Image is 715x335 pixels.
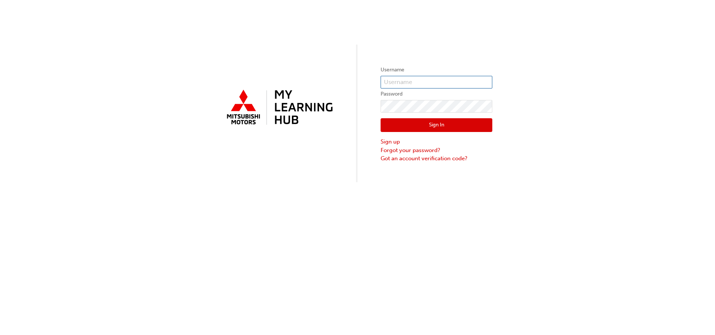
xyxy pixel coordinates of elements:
a: Got an account verification code? [381,154,492,163]
img: mmal [223,87,334,129]
label: Username [381,65,492,74]
label: Password [381,90,492,99]
button: Sign In [381,118,492,132]
a: Sign up [381,138,492,146]
input: Username [381,76,492,88]
a: Forgot your password? [381,146,492,155]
